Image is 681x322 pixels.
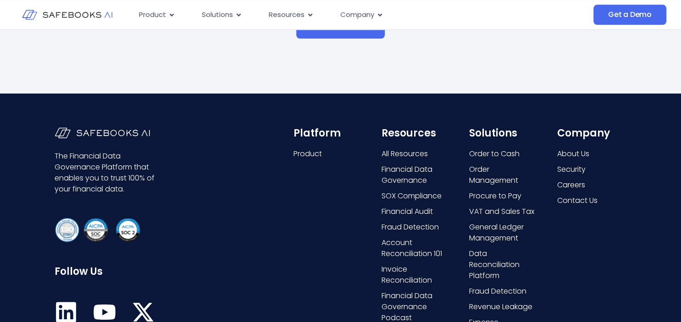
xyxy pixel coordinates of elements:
span: VAT and Sales Tax [469,206,534,217]
a: Security [557,164,627,175]
a: Contact Us [557,195,627,206]
span: Fraud Detection [382,222,439,233]
a: Careers [557,180,627,191]
span: Get a Demo [608,10,652,19]
span: About Us [557,148,589,159]
span: SOX Compliance [382,191,442,202]
span: Revenue Leakage [469,301,532,312]
a: Order to Cash [469,148,539,159]
h6: Follow Us [55,266,161,278]
span: Financial Audit [382,206,433,217]
span: Product [293,148,322,159]
a: Fraud Detection [469,286,539,297]
a: Data Reconciliation Platform [469,248,539,281]
span: Company [340,10,374,20]
nav: Menu [132,6,518,24]
a: Get a Demo [593,5,666,25]
h6: Resources [382,127,451,139]
span: Product [139,10,166,20]
h6: Company [557,127,627,139]
span: Procure to Pay [469,191,521,202]
h6: Platform [293,127,363,139]
span: Security [557,164,586,175]
a: Invoice Reconciliation [382,264,451,286]
span: Solutions [202,10,233,20]
p: The Financial Data Governance Platform that enables you to trust 100% of your financial data. [55,151,161,195]
a: General Ledger Management [469,222,539,244]
span: All Resources [382,148,428,159]
a: Financial Data Governance [382,164,451,186]
a: VAT and Sales Tax [469,206,539,217]
span: Order to Cash [469,148,520,159]
span: Resources [269,10,305,20]
a: Account Reconciliation 101 [382,237,451,259]
div: Menu Toggle [132,6,518,24]
a: Financial Audit [382,206,451,217]
a: About Us [557,148,627,159]
a: All Resources [382,148,451,159]
a: SOX Compliance [382,191,451,202]
a: Product [293,148,363,159]
span: Careers [557,180,585,191]
h6: Solutions [469,127,539,139]
a: Fraud Detection [382,222,451,233]
a: Revenue Leakage [469,301,539,312]
span: Fraud Detection [469,286,526,297]
a: Order Management [469,164,539,186]
span: Contact Us [557,195,598,206]
a: Procure to Pay [469,191,539,202]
